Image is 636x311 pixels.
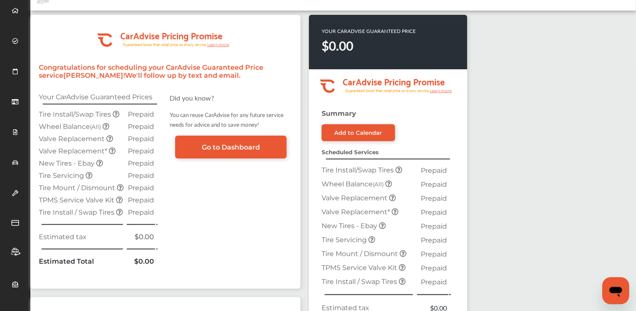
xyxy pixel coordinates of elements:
a: Go to Dashboard [175,136,287,158]
span: Wheel Balance [322,180,385,188]
p: Your CarAdvise Guaranteed Prices [39,93,161,101]
td: Estimated tax [37,231,126,243]
iframe: Button to launch messaging window [602,277,629,304]
span: TPMS Service Valve Kit [39,196,116,204]
span: Tire Mount / Dismount [39,184,117,192]
span: Prepaid [128,196,154,204]
span: Prepaid [421,250,447,258]
span: Prepaid [128,172,154,180]
p: Congratulations for scheduling your CarAdvise Guaranteed Price service [PERSON_NAME] ! We'll foll... [39,63,292,79]
small: (All) [90,123,101,130]
span: Tire Install/Swap Tires [322,166,395,174]
span: Prepaid [421,194,447,202]
small: You can reuse CarAdvise for any future service needs for advice and to save money! [170,111,284,128]
span: Prepaid [421,264,447,272]
span: New Tires - Ebay [322,222,379,230]
tspan: Guaranteed lower than retail price on every service. [345,88,430,93]
td: Estimated Total [37,255,126,267]
span: Prepaid [421,222,447,230]
span: Valve Replacement* [322,208,392,216]
span: Prepaid [128,208,154,216]
span: Valve Replacement [322,194,389,202]
span: Prepaid [128,110,154,118]
strong: $0.00 [322,37,353,55]
span: Tire Install / Swap Tires [39,208,116,216]
strong: Summary [322,109,356,117]
span: Prepaid [421,180,447,188]
td: $0.00 [126,255,156,267]
td: $0.00 [126,231,156,243]
tspan: Guaranteed lower than retail price on every service. [123,42,207,47]
span: Tire Servicing [39,172,86,180]
tspan: Learn more [207,42,230,47]
span: Go to Dashboard [202,143,260,151]
span: Prepaid [128,123,154,131]
span: Prepaid [128,184,154,192]
span: Prepaid [421,166,447,175]
span: Tire Servicing [322,236,368,244]
span: Prepaid [128,159,154,167]
span: Prepaid [421,208,447,216]
span: Valve Replacement* [39,147,109,155]
tspan: CarAdvise Pricing Promise [120,27,222,43]
span: Prepaid [128,135,154,143]
span: Prepaid [421,278,447,286]
span: Tire Install / Swap Tires [322,278,399,286]
span: Wheel Balance [39,123,103,131]
span: Tire Mount / Dismount [322,250,400,258]
small: (All) [373,181,384,188]
span: Prepaid [421,236,447,244]
span: New Tires - Ebay [39,159,96,167]
span: Prepaid [128,147,154,155]
tspan: CarAdvise Pricing Promise [343,74,445,89]
span: TPMS Service Valve Kit [322,264,399,272]
tspan: Learn more [430,88,452,93]
p: YOUR CARADVISE GUARANTEED PRICE [322,27,416,35]
span: Tire Install/Swap Tires [39,110,113,118]
a: Add to Calendar [322,124,395,141]
div: Add to Calendar [335,129,382,136]
span: Valve Replacement [39,135,106,143]
strong: Scheduled Services [322,149,379,155]
p: Did you know? [170,93,292,103]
